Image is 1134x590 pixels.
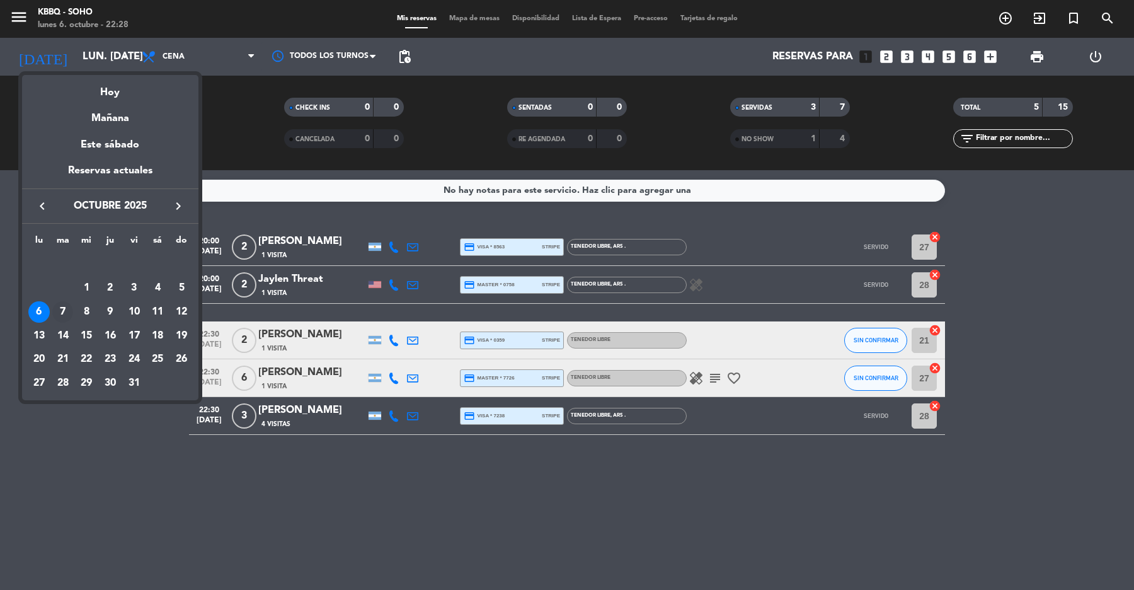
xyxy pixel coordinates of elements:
[169,348,193,372] td: 26 de octubre de 2025
[123,349,145,370] div: 24
[51,348,75,372] td: 21 de octubre de 2025
[27,324,51,348] td: 13 de octubre de 2025
[76,325,97,347] div: 15
[28,349,50,370] div: 20
[76,349,97,370] div: 22
[147,277,168,299] div: 4
[122,324,146,348] td: 17 de octubre de 2025
[76,277,97,299] div: 1
[100,325,121,347] div: 16
[52,349,74,370] div: 21
[28,301,50,323] div: 6
[54,198,167,214] span: octubre 2025
[169,276,193,300] td: 5 de octubre de 2025
[74,371,98,395] td: 29 de octubre de 2025
[52,373,74,394] div: 28
[122,233,146,253] th: viernes
[98,348,122,372] td: 23 de octubre de 2025
[22,127,198,163] div: Este sábado
[74,300,98,324] td: 8 de octubre de 2025
[76,373,97,394] div: 29
[74,324,98,348] td: 15 de octubre de 2025
[22,75,198,101] div: Hoy
[171,325,192,347] div: 19
[98,324,122,348] td: 16 de octubre de 2025
[27,253,193,277] td: OCT.
[123,301,145,323] div: 10
[169,324,193,348] td: 19 de octubre de 2025
[51,233,75,253] th: martes
[122,276,146,300] td: 3 de octubre de 2025
[100,373,121,394] div: 30
[171,199,186,214] i: keyboard_arrow_right
[123,277,145,299] div: 3
[51,300,75,324] td: 7 de octubre de 2025
[147,301,168,323] div: 11
[76,301,97,323] div: 8
[74,233,98,253] th: miércoles
[146,233,170,253] th: sábado
[147,325,168,347] div: 18
[35,199,50,214] i: keyboard_arrow_left
[51,371,75,395] td: 28 de octubre de 2025
[123,373,145,394] div: 31
[171,301,192,323] div: 12
[51,324,75,348] td: 14 de octubre de 2025
[122,300,146,324] td: 10 de octubre de 2025
[122,348,146,372] td: 24 de octubre de 2025
[167,198,190,214] button: keyboard_arrow_right
[27,348,51,372] td: 20 de octubre de 2025
[146,276,170,300] td: 4 de octubre de 2025
[22,101,198,127] div: Mañana
[98,371,122,395] td: 30 de octubre de 2025
[171,349,192,370] div: 26
[52,325,74,347] div: 14
[146,300,170,324] td: 11 de octubre de 2025
[74,348,98,372] td: 22 de octubre de 2025
[146,348,170,372] td: 25 de octubre de 2025
[98,300,122,324] td: 9 de octubre de 2025
[22,163,198,188] div: Reservas actuales
[169,300,193,324] td: 12 de octubre de 2025
[123,325,145,347] div: 17
[100,301,121,323] div: 9
[74,276,98,300] td: 1 de octubre de 2025
[169,233,193,253] th: domingo
[146,324,170,348] td: 18 de octubre de 2025
[100,277,121,299] div: 2
[98,276,122,300] td: 2 de octubre de 2025
[122,371,146,395] td: 31 de octubre de 2025
[27,233,51,253] th: lunes
[31,198,54,214] button: keyboard_arrow_left
[171,277,192,299] div: 5
[100,349,121,370] div: 23
[28,373,50,394] div: 27
[27,300,51,324] td: 6 de octubre de 2025
[147,349,168,370] div: 25
[28,325,50,347] div: 13
[27,371,51,395] td: 27 de octubre de 2025
[52,301,74,323] div: 7
[98,233,122,253] th: jueves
